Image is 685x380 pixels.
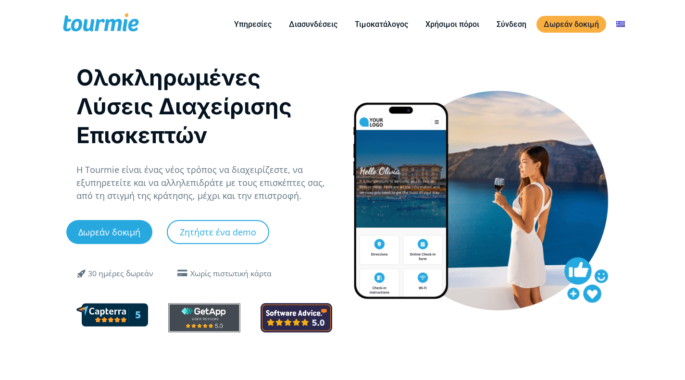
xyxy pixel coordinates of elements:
[76,63,333,149] h1: Ολοκληρωμένες Λύσεις Διαχείρισης Επισκεπτών
[175,270,190,277] span: 
[489,18,534,30] a: Σύνδεση
[167,220,269,244] a: Ζητήστε ένα demo
[348,18,415,30] a: Τιμοκατάλογος
[227,18,279,30] a: Υπηρεσίες
[418,18,486,30] a: Χρήσιμοι πόροι
[71,268,94,279] span: 
[66,220,152,244] a: Δωρεάν δοκιμή
[76,163,333,202] p: Η Tourmie είναι ένας νέος τρόπος να διαχειρίζεστε, να εξυπηρετείτε και να αλληλεπιδράτε με τους ε...
[536,16,606,33] a: Δωρεάν δοκιμή
[88,268,153,280] div: 30 ημέρες δωρεάν
[609,18,632,30] a: Αλλαγή σε
[282,18,345,30] a: Διασυνδέσεις
[190,268,272,280] div: Χωρίς πιστωτική κάρτα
